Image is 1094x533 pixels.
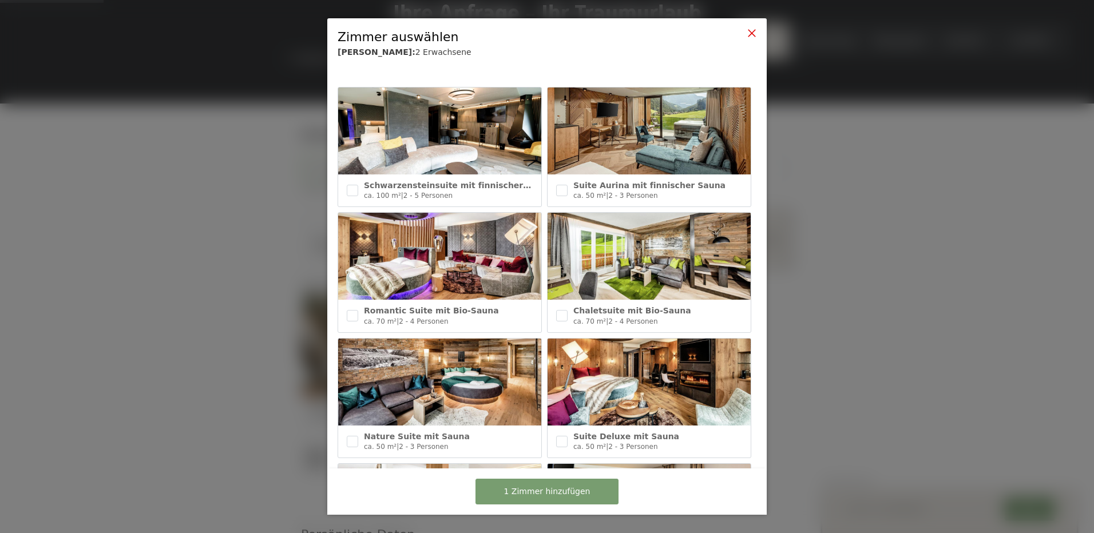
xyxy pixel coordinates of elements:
b: [PERSON_NAME]: [338,47,415,57]
span: 2 - 3 Personen [608,443,657,451]
span: ca. 50 m² [573,192,606,200]
span: 2 - 5 Personen [403,192,453,200]
span: 2 - 4 Personen [399,317,448,325]
img: Suite Deluxe mit Sauna [548,339,751,425]
span: | [606,192,608,200]
span: 2 Erwachsene [415,47,471,57]
span: 2 - 3 Personen [608,192,657,200]
img: Romantic Suite mit Bio-Sauna [338,213,541,300]
img: Nature Suite mit Sauna [338,339,541,425]
span: Nature Suite mit Sauna [364,432,470,441]
span: ca. 70 m² [573,317,606,325]
span: Romantic Suite mit Bio-Sauna [364,306,499,315]
span: ca. 50 m² [364,443,397,451]
span: ca. 70 m² [364,317,397,325]
img: Chaletsuite mit Bio-Sauna [548,213,751,300]
span: ca. 50 m² [573,443,606,451]
button: 1 Zimmer hinzufügen [475,479,619,504]
span: | [397,443,399,451]
div: Zimmer auswählen [338,29,721,46]
span: 2 - 4 Personen [608,317,657,325]
span: | [606,317,608,325]
img: Suite Aurina mit finnischer Sauna [548,87,751,174]
span: Schwarzensteinsuite mit finnischer Sauna [364,181,554,190]
span: 1 Zimmer hinzufügen [504,486,590,498]
span: Suite Aurina mit finnischer Sauna [573,181,726,190]
span: 2 - 3 Personen [399,443,448,451]
span: Suite Deluxe mit Sauna [573,432,679,441]
span: ca. 100 m² [364,192,401,200]
img: Schwarzensteinsuite mit finnischer Sauna [338,87,541,174]
span: | [606,443,608,451]
span: | [397,317,399,325]
span: Chaletsuite mit Bio-Sauna [573,306,691,315]
span: | [401,192,403,200]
